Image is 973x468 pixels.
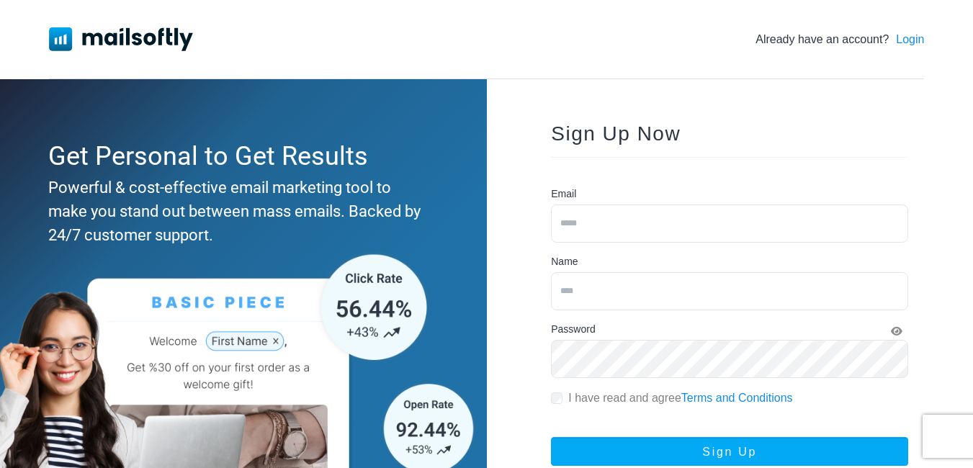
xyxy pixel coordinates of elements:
label: Email [551,186,576,202]
span: Sign Up Now [551,122,681,145]
div: Already have an account? [755,31,924,48]
button: Sign Up [551,437,908,466]
div: Get Personal to Get Results [48,137,431,176]
i: Show Password [891,326,902,336]
label: Password [551,322,595,337]
img: Mailsoftly [49,27,193,50]
a: Terms and Conditions [681,392,793,404]
label: Name [551,254,578,269]
a: Login [896,31,924,48]
label: I have read and agree [568,390,792,407]
div: Powerful & cost-effective email marketing tool to make you stand out between mass emails. Backed ... [48,176,431,247]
